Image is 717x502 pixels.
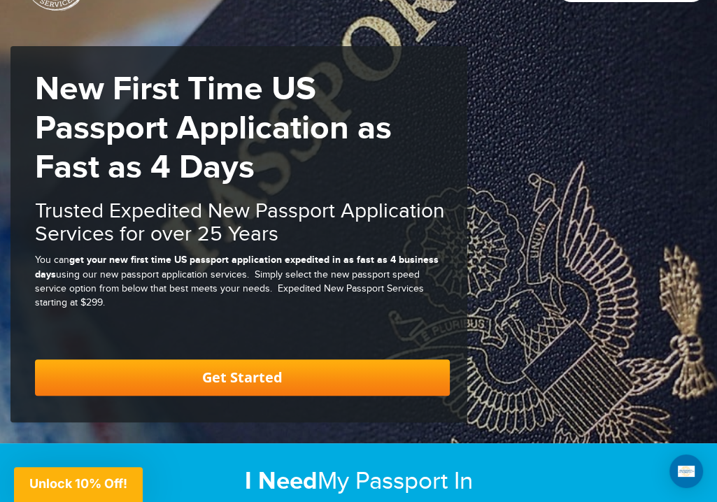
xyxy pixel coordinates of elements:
[669,454,703,488] div: Open Intercom Messenger
[10,466,707,496] h2: My
[35,200,450,246] h2: Trusted Expedited New Passport Application Services for over 25 Years
[35,253,450,310] div: You can using our new passport application services. Simply select the new passport speed service...
[245,466,318,496] strong: I Need
[35,359,450,396] a: Get Started
[14,467,143,502] div: Unlock 10% Off!
[35,69,392,188] strong: New First Time US Passport Application as Fast as 4 Days
[355,467,473,496] span: Passport In
[35,324,450,338] iframe: Customer reviews powered by Trustpilot
[29,476,127,491] span: Unlock 10% Off!
[35,254,439,280] strong: get your new first time US passport application expedited in as fast as 4 business days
